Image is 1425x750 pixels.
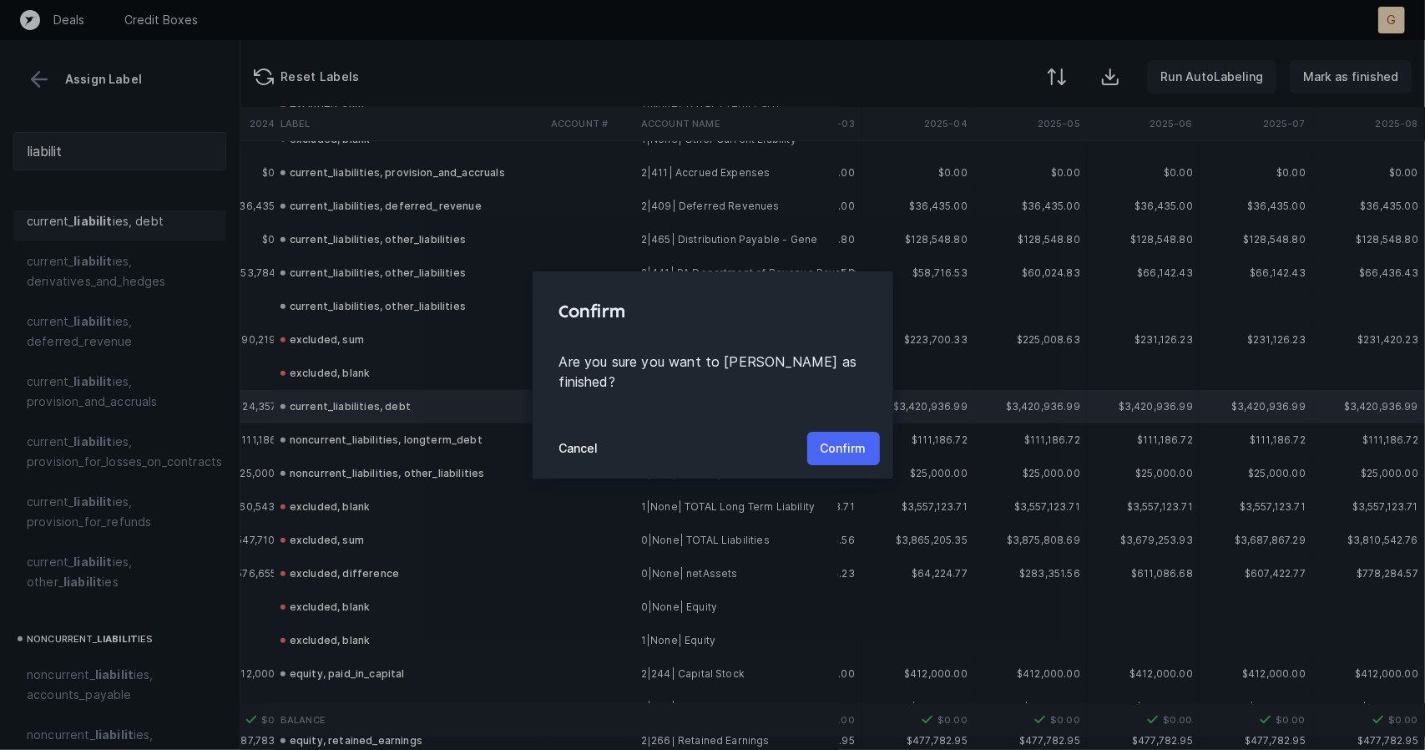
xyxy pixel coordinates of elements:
p: Cancel [559,438,599,459]
p: Confirm [821,438,867,459]
div: Confirm [533,271,893,352]
button: Confirm [807,432,880,465]
div: Are you sure you want to [PERSON_NAME] as finished? [533,352,893,418]
button: Cancel [546,432,612,465]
